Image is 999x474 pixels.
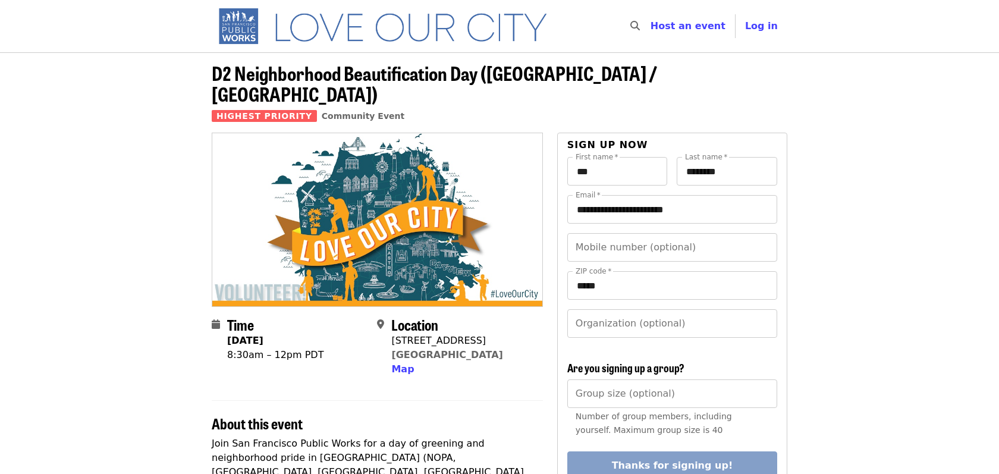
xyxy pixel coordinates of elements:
[736,14,787,38] button: Log in
[227,348,323,362] div: 8:30am – 12pm PDT
[391,334,502,348] div: [STREET_ADDRESS]
[576,153,618,161] label: First name
[677,157,777,186] input: Last name
[212,59,657,108] span: D2 Neighborhood Beautification Day ([GEOGRAPHIC_DATA] / [GEOGRAPHIC_DATA])
[576,268,611,275] label: ZIP code
[391,363,414,375] span: Map
[212,110,317,122] span: Highest Priority
[391,362,414,376] button: Map
[567,271,777,300] input: ZIP code
[567,233,777,262] input: Mobile number (optional)
[212,133,542,306] img: D2 Neighborhood Beautification Day (Russian Hill / Fillmore) organized by SF Public Works
[212,7,564,45] img: SF Public Works - Home
[391,349,502,360] a: [GEOGRAPHIC_DATA]
[212,413,303,434] span: About this event
[630,20,640,32] i: search icon
[647,12,656,40] input: Search
[567,309,777,338] input: Organization (optional)
[391,314,438,335] span: Location
[567,360,684,375] span: Are you signing up a group?
[227,335,263,346] strong: [DATE]
[745,20,778,32] span: Log in
[685,153,727,161] label: Last name
[567,379,777,408] input: [object Object]
[377,319,384,330] i: map-marker-alt icon
[322,111,404,121] a: Community Event
[576,412,732,435] span: Number of group members, including yourself. Maximum group size is 40
[651,20,725,32] a: Host an event
[576,192,601,199] label: Email
[212,319,220,330] i: calendar icon
[567,157,668,186] input: First name
[567,139,648,150] span: Sign up now
[567,195,777,224] input: Email
[227,314,254,335] span: Time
